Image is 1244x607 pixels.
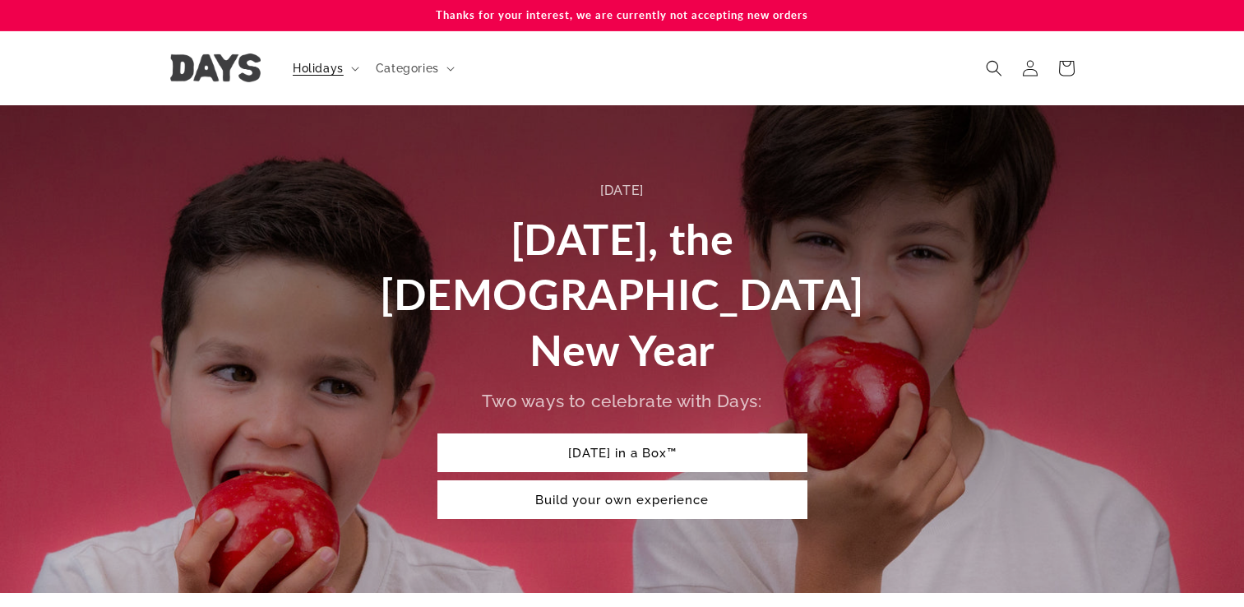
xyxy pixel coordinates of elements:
span: [DATE], the [DEMOGRAPHIC_DATA] New Year [380,213,864,375]
summary: Categories [366,51,461,86]
summary: Search [976,50,1012,86]
summary: Holidays [283,51,366,86]
img: Days United [170,53,261,82]
a: [DATE] in a Box™ [437,433,807,472]
span: Two ways to celebrate with Days: [482,391,761,411]
span: Holidays [293,61,344,76]
a: Build your own experience [437,480,807,519]
div: [DATE] [372,179,873,203]
span: Categories [376,61,439,76]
